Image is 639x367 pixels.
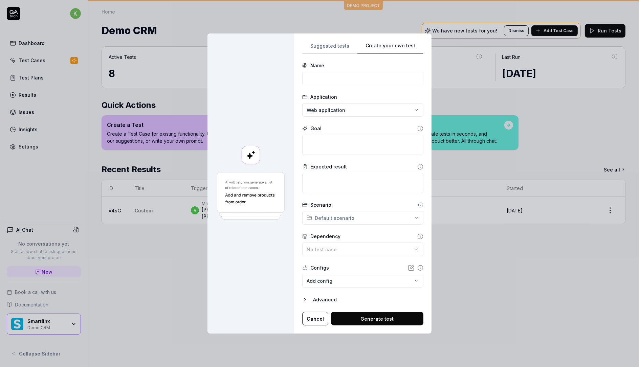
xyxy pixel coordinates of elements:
[307,214,354,222] div: Default scenario
[313,296,423,304] div: Advanced
[357,42,423,54] button: Create your own test
[310,264,329,271] div: Configs
[310,62,324,69] div: Name
[302,211,423,225] button: Default scenario
[310,93,337,100] div: Application
[310,233,340,240] div: Dependency
[302,243,423,256] button: No test case
[310,163,347,170] div: Expected result
[310,125,322,132] div: Goal
[216,171,286,221] img: Generate a test using AI
[310,201,331,208] div: Scenario
[302,296,423,304] button: Advanced
[302,103,423,117] button: Web application
[302,42,357,54] button: Suggested tests
[302,312,328,325] button: Cancel
[331,312,423,325] button: Generate test
[307,107,345,114] span: Web application
[307,247,337,252] span: No test case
